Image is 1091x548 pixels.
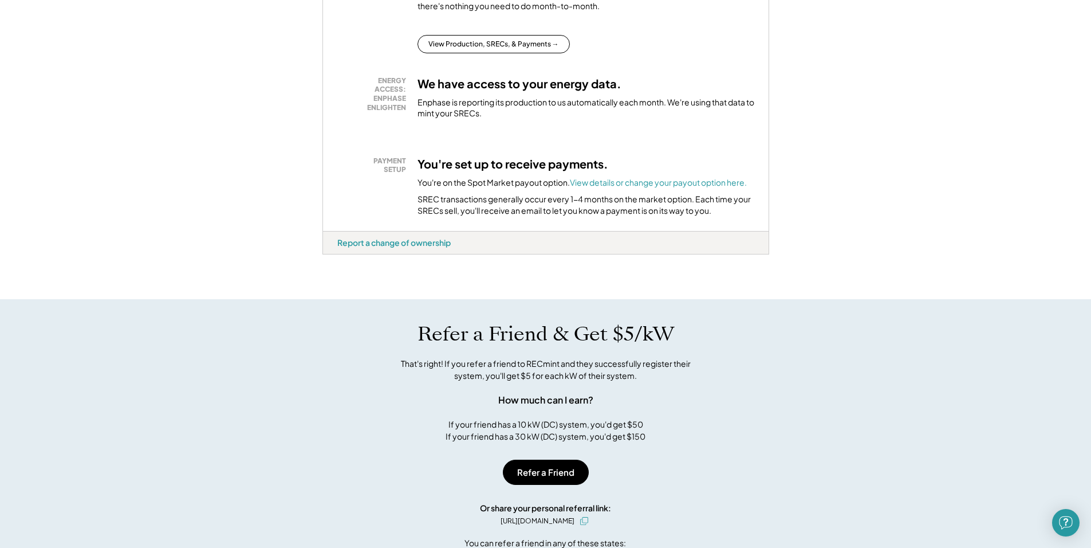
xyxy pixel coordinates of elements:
h3: We have access to your energy data. [418,76,621,91]
div: Or share your personal referral link: [480,502,611,514]
div: How much can I earn? [498,393,593,407]
div: [URL][DOMAIN_NAME] [501,516,574,526]
div: rnzgdtlw - VA Distributed [322,255,361,259]
h1: Refer a Friend & Get $5/kW [418,322,674,346]
button: View Production, SRECs, & Payments → [418,35,570,53]
div: That's right! If you refer a friend to RECmint and they successfully register their system, you'l... [388,358,703,382]
div: PAYMENT SETUP [343,156,406,174]
div: ENERGY ACCESS: ENPHASE ENLIGHTEN [343,76,406,112]
button: click to copy [577,514,591,528]
div: You're on the Spot Market payout option. [418,177,747,189]
div: Report a change of ownership [337,237,451,248]
button: Refer a Friend [503,460,589,485]
div: SREC transactions generally occur every 1-4 months on the market option. Each time your SRECs sel... [418,194,754,216]
a: View details or change your payout option here. [570,177,747,187]
h3: You're set up to receive payments. [418,156,608,171]
div: Enphase is reporting its production to us automatically each month. We're using that data to mint... [418,97,754,119]
div: Open Intercom Messenger [1052,509,1080,537]
div: If your friend has a 10 kW (DC) system, you'd get $50 If your friend has a 30 kW (DC) system, you... [446,418,645,443]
